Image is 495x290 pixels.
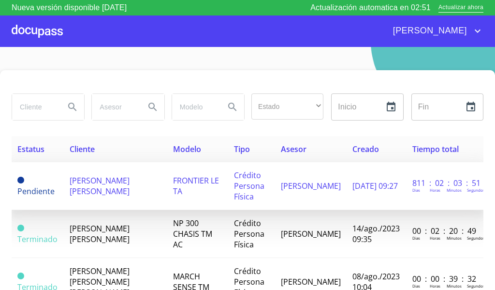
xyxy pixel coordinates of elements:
button: account of current user [386,23,483,39]
button: Search [61,95,84,119]
span: [PERSON_NAME] [PERSON_NAME] [70,223,130,244]
span: [PERSON_NAME] [281,229,341,239]
p: Actualización automatica en 02:51 [310,2,431,14]
button: Search [141,95,164,119]
p: Horas [430,235,440,241]
p: 00 : 02 : 20 : 49 [412,226,478,236]
span: [PERSON_NAME] [386,23,472,39]
span: Tiempo total [412,144,459,154]
input: search [172,94,217,120]
button: Search [221,95,244,119]
span: Creado [352,144,379,154]
span: [PERSON_NAME] [PERSON_NAME] [70,175,130,197]
p: Segundos [467,235,485,241]
span: Cliente [70,144,95,154]
p: Dias [412,283,420,289]
span: Pendiente [17,186,55,197]
span: [DATE] 09:27 [352,181,398,191]
span: Crédito Persona Física [234,218,264,250]
span: Terminado [17,234,58,244]
span: Estatus [17,144,44,154]
span: Terminado [17,273,24,279]
p: Horas [430,283,440,289]
input: search [92,94,137,120]
span: FRONTIER LE TA [173,175,219,197]
span: Pendiente [17,177,24,183]
p: 00 : 00 : 39 : 32 [412,274,478,284]
p: Nueva versión disponible [DATE] [12,2,127,14]
span: Tipo [234,144,250,154]
span: [PERSON_NAME] [281,181,341,191]
span: [PERSON_NAME] [281,276,341,287]
p: Dias [412,235,420,241]
p: Minutos [447,283,462,289]
span: Actualizar ahora [438,3,483,13]
p: Segundos [467,187,485,193]
span: NP 300 CHASIS TM AC [173,218,212,250]
span: Asesor [281,144,306,154]
p: Minutos [447,235,462,241]
p: Segundos [467,283,485,289]
span: 14/ago./2023 09:35 [352,223,400,244]
div: ​ [251,93,323,120]
p: Dias [412,187,420,193]
p: Horas [430,187,440,193]
span: Modelo [173,144,201,154]
span: Terminado [17,225,24,231]
p: Minutos [447,187,462,193]
p: 811 : 02 : 03 : 51 [412,178,478,188]
span: Crédito Persona Física [234,170,264,202]
input: search [12,94,57,120]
